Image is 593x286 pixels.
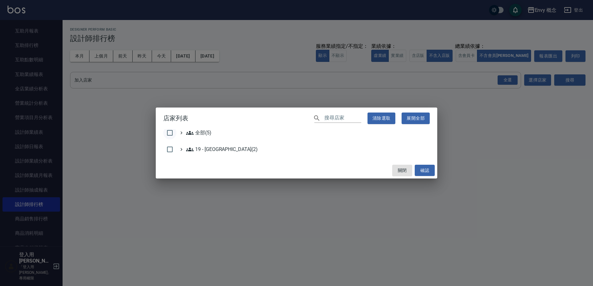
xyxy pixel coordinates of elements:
button: 確認 [415,165,435,176]
span: 全部(5) [186,129,211,137]
h2: 店家列表 [156,108,437,129]
button: 展開全部 [402,113,430,124]
input: 搜尋店家 [324,114,361,123]
button: 清除選取 [367,113,396,124]
button: 關閉 [392,165,412,176]
span: 19 - [GEOGRAPHIC_DATA](2) [186,146,258,153]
